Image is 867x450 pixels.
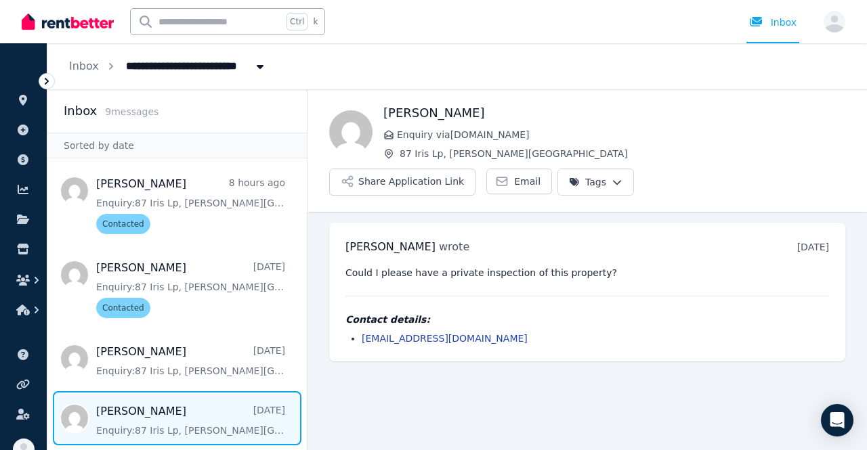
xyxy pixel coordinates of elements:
button: Tags [557,168,634,196]
span: k [313,16,318,27]
span: Ctrl [287,13,308,30]
span: [PERSON_NAME] [345,240,436,253]
time: [DATE] [797,242,829,252]
a: Inbox [69,60,99,72]
img: Michelle Dalit [329,110,373,154]
a: Email [486,168,552,194]
pre: Could I please have a private inspection of this property? [345,266,829,279]
a: [PERSON_NAME][DATE]Enquiry:87 Iris Lp, [PERSON_NAME][GEOGRAPHIC_DATA]. [96,403,285,437]
div: Open Intercom Messenger [821,404,853,436]
button: Share Application Link [329,168,475,196]
h2: Inbox [64,102,97,120]
a: [EMAIL_ADDRESS][DOMAIN_NAME] [362,333,528,344]
a: [PERSON_NAME][DATE]Enquiry:87 Iris Lp, [PERSON_NAME][GEOGRAPHIC_DATA]. [96,344,285,378]
img: RentBetter [22,12,114,32]
span: Email [514,175,541,188]
nav: Breadcrumb [47,43,289,89]
span: wrote [439,240,469,253]
span: Enquiry via [DOMAIN_NAME] [397,128,845,141]
span: 87 Iris Lp, [PERSON_NAME][GEOGRAPHIC_DATA] [400,147,845,160]
div: Sorted by date [47,133,307,158]
span: Tags [569,175,606,189]
a: [PERSON_NAME]8 hours agoEnquiry:87 Iris Lp, [PERSON_NAME][GEOGRAPHIC_DATA].Contacted [96,176,285,234]
h1: [PERSON_NAME] [383,104,845,122]
div: Inbox [749,16,797,29]
span: 9 message s [105,106,158,117]
h4: Contact details: [345,313,829,326]
a: [PERSON_NAME][DATE]Enquiry:87 Iris Lp, [PERSON_NAME][GEOGRAPHIC_DATA].Contacted [96,260,285,318]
